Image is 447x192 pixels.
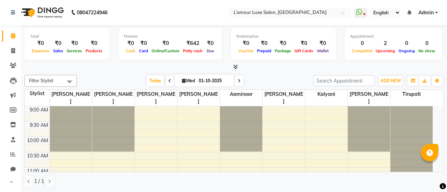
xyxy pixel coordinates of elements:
span: Cash [124,48,137,53]
span: [PERSON_NAME] [348,90,390,106]
span: [PERSON_NAME] [263,90,305,106]
div: 0 [417,39,437,47]
span: ADD NEW [380,78,401,83]
div: ₹0 [30,39,51,47]
span: [PERSON_NAME] [135,90,177,106]
div: ₹0 [236,39,255,47]
div: Total [30,33,104,39]
span: Due [205,48,216,53]
img: logo [18,3,66,22]
div: Finance [124,33,217,39]
span: Gift Cards [293,48,315,53]
span: Voucher [236,48,255,53]
span: Ongoing [397,48,417,53]
div: Appointment [350,33,437,39]
div: 0 [350,39,374,47]
div: 10:00 AM [25,137,50,144]
span: Prepaid [255,48,273,53]
span: Services [65,48,84,53]
div: 10:30 AM [25,152,50,160]
span: Completed [350,48,374,53]
span: No show [417,48,437,53]
span: Package [273,48,293,53]
div: 9:30 AM [28,122,50,129]
span: Today [147,75,164,86]
div: ₹0 [273,39,293,47]
div: 2 [374,39,397,47]
div: ₹0 [51,39,65,47]
button: ADD NEW [379,76,403,86]
input: 2025-10-01 [197,76,232,86]
span: [PERSON_NAME] [177,90,220,106]
span: Tirupati [390,90,433,99]
span: Kalyani [305,90,347,99]
b: 08047224946 [77,3,108,22]
span: [PERSON_NAME] [92,90,134,106]
span: Expenses [30,48,51,53]
span: Aaminoor [220,90,262,99]
div: ₹0 [293,39,315,47]
span: Admin [418,9,434,16]
span: Products [84,48,104,53]
input: Search Appointment [313,75,374,86]
span: Card [137,48,150,53]
span: Online/Custom [150,48,181,53]
div: ₹0 [204,39,217,47]
div: ₹0 [315,39,330,47]
div: 9:00 AM [28,106,50,114]
div: ₹0 [137,39,150,47]
span: Wed [180,78,197,83]
span: Upcoming [374,48,397,53]
div: Redemption [236,33,330,39]
div: ₹0 [150,39,181,47]
span: Wallet [315,48,330,53]
div: ₹642 [181,39,204,47]
span: Filter Stylist [29,78,53,83]
span: [PERSON_NAME] [50,90,92,106]
span: Sales [51,48,65,53]
div: 0 [397,39,417,47]
div: Stylist [25,90,50,97]
div: ₹0 [84,39,104,47]
div: ₹0 [65,39,84,47]
span: 1 / 1 [34,178,44,185]
div: 11:00 AM [25,168,50,175]
div: ₹0 [255,39,273,47]
div: ₹0 [124,39,137,47]
span: Petty cash [181,48,204,53]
